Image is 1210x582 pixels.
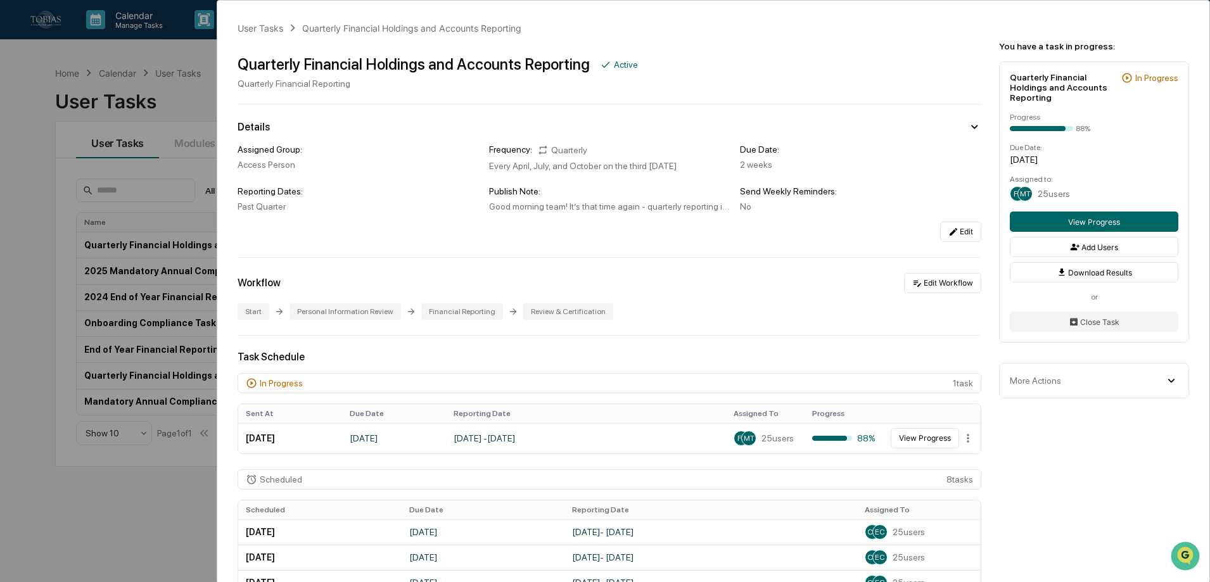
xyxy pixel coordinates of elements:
[43,110,160,120] div: We're available if you need us!
[805,404,883,423] th: Progress
[402,545,565,570] td: [DATE]
[302,23,521,34] div: Quarterly Financial Holdings and Accounts Reporting
[1020,189,1031,198] span: MT
[238,23,283,34] div: User Tasks
[1169,540,1204,574] iframe: Open customer support
[13,161,23,171] div: 🖐️
[290,303,401,320] div: Personal Information Review
[1010,212,1178,232] button: View Progress
[740,160,981,170] div: 2 weeks
[8,179,85,201] a: 🔎Data Lookup
[92,161,102,171] div: 🗄️
[1135,73,1178,83] div: In Progress
[489,161,730,171] div: Every April, July, and October on the third [DATE]
[1010,113,1178,122] div: Progress
[737,434,746,443] span: FR
[1038,189,1070,199] span: 25 users
[238,519,402,545] td: [DATE]
[238,55,590,73] div: Quarterly Financial Holdings and Accounts Reporting
[893,527,925,537] span: 25 users
[238,201,479,212] div: Past Quarter
[13,97,35,120] img: 1746055101610-c473b297-6a78-478c-a979-82029cc54cd1
[43,97,208,110] div: Start new chat
[238,545,402,570] td: [DATE]
[25,184,80,196] span: Data Lookup
[1010,293,1178,301] div: or
[1010,376,1061,386] div: More Actions
[489,186,730,196] div: Publish Note:
[940,222,981,242] button: Edit
[891,428,959,448] button: View Progress
[537,144,587,156] div: Quarterly
[238,160,479,170] div: Access Person
[238,404,342,423] th: Sent At
[342,423,446,453] td: [DATE]
[614,60,638,70] div: Active
[489,201,730,212] div: Good morning team! It’s that time again - quarterly reporting is upon us. If there are no changes...
[13,27,231,47] p: How can we help?
[1010,312,1178,332] button: Close Task
[999,41,1189,51] div: You have a task in progress:
[238,121,270,133] div: Details
[564,519,857,545] td: [DATE] - [DATE]
[13,185,23,195] div: 🔎
[740,201,981,212] div: No
[867,528,877,536] span: CB
[875,553,885,562] span: EC
[1010,72,1116,103] div: Quarterly Financial Holdings and Accounts Reporting
[260,378,303,388] div: In Progress
[402,519,565,545] td: [DATE]
[1010,262,1178,282] button: Download Results
[523,303,613,320] div: Review & Certification
[238,351,981,363] div: Task Schedule
[238,373,981,393] div: 1 task
[744,434,755,443] span: MT
[1010,143,1178,152] div: Due Date:
[812,433,876,443] div: 88%
[105,160,157,172] span: Attestations
[893,552,925,562] span: 25 users
[740,186,981,196] div: Send Weekly Reminders:
[857,500,981,519] th: Assigned To
[875,528,885,536] span: EC
[761,433,794,443] span: 25 users
[1010,175,1178,184] div: Assigned to:
[446,423,726,453] td: [DATE] - [DATE]
[89,214,153,224] a: Powered byPylon
[238,469,981,490] div: 8 task s
[1014,189,1022,198] span: FR
[1010,237,1178,257] button: Add Users
[402,500,565,519] th: Due Date
[238,144,479,155] div: Assigned Group:
[238,79,638,89] div: Quarterly Financial Reporting
[238,303,269,320] div: Start
[25,160,82,172] span: Preclearance
[126,215,153,224] span: Pylon
[421,303,503,320] div: Financial Reporting
[238,277,281,289] div: Workflow
[489,144,532,156] div: Frequency:
[87,155,162,177] a: 🗄️Attestations
[446,404,726,423] th: Reporting Date
[238,423,342,453] td: [DATE]
[726,404,805,423] th: Assigned To
[564,500,857,519] th: Reporting Date
[260,474,302,484] div: Scheduled
[238,500,402,519] th: Scheduled
[238,186,479,196] div: Reporting Dates:
[8,155,87,177] a: 🖐️Preclearance
[342,404,446,423] th: Due Date
[1010,155,1178,165] div: [DATE]
[564,545,857,570] td: [DATE] - [DATE]
[1076,124,1090,133] div: 88%
[33,58,209,71] input: Clear
[740,144,981,155] div: Due Date:
[215,101,231,116] button: Start new chat
[867,553,877,562] span: CB
[904,273,981,293] button: Edit Workflow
